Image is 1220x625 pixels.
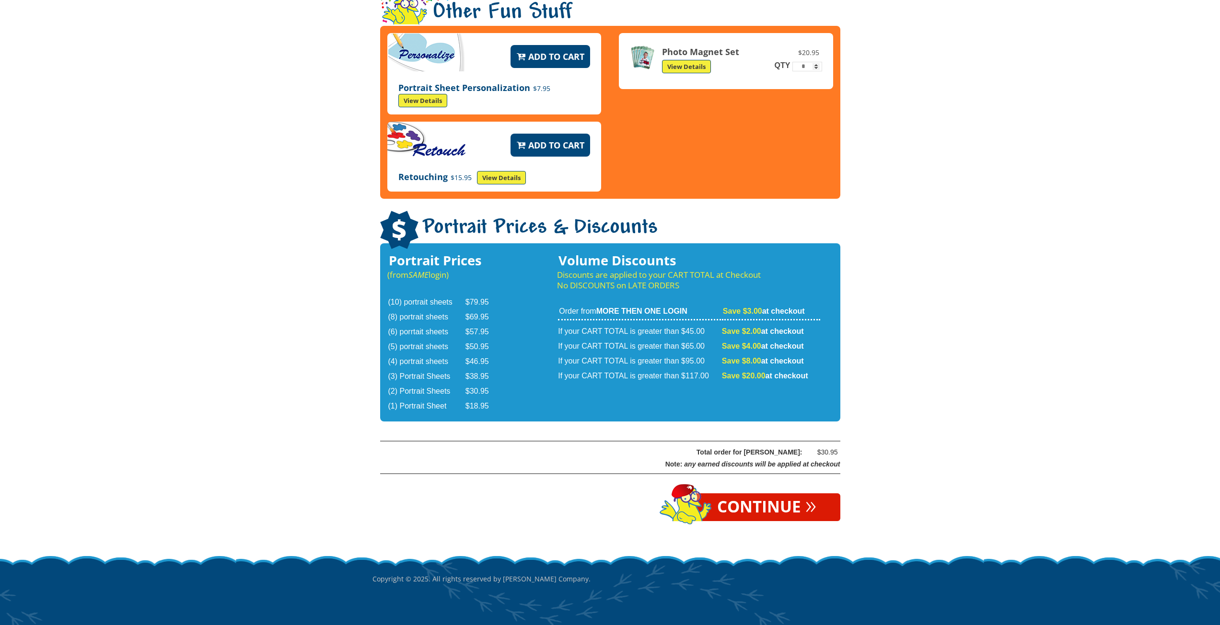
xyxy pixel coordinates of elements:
td: (3) Portrait Sheets [388,370,465,384]
strong: MORE THEN ONE LOGIN [596,307,687,315]
span: » [805,499,816,510]
td: (5) portrait sheets [388,340,465,354]
td: $69.95 [465,310,501,324]
td: (10) portrait sheets [388,295,465,309]
div: Total order for [PERSON_NAME]: [405,446,802,458]
div: $30.95 [809,446,838,458]
td: Order from [558,306,721,320]
a: Continue» [693,493,840,521]
a: View Details [662,60,711,73]
strong: at checkout [722,327,804,335]
td: (1) Portrait Sheet [388,399,465,413]
span: Save $3.00 [723,307,762,315]
a: View Details [398,94,447,107]
td: $46.95 [465,355,501,369]
span: Save $4.00 [722,342,761,350]
td: If your CART TOTAL is greater than $65.00 [558,340,721,353]
span: $15.95 [448,173,475,182]
h3: Portrait Prices [387,255,502,266]
td: $30.95 [465,385,501,398]
label: QTY [774,61,790,69]
span: Save $2.00 [722,327,761,335]
strong: at checkout [722,342,804,350]
p: Copyright © 2025. All rights reserved by [PERSON_NAME] Company. [372,555,848,603]
span: Note: [665,460,683,468]
p: Portrait Sheet Personalization [398,82,590,107]
td: (4) portrait sheets [388,355,465,369]
p: (from login) [387,270,502,280]
span: any earned discounts will be applied at checkout [684,460,840,468]
td: If your CART TOTAL is greater than $45.00 [558,321,721,339]
img: Photo Magnet Set [630,45,655,70]
span: $20.95 [795,47,822,58]
td: (8) portrait sheets [388,310,465,324]
td: (2) Portrait Sheets [388,385,465,398]
td: $57.95 [465,325,501,339]
strong: at checkout [722,372,808,380]
td: If your CART TOTAL is greater than $95.00 [558,354,721,368]
td: $38.95 [465,370,501,384]
td: (6) porrtait sheets [388,325,465,339]
p: Retouching [398,171,590,184]
em: SAME [408,269,429,280]
strong: at checkout [723,307,805,315]
td: $79.95 [465,295,501,309]
button: Add to Cart [511,45,590,68]
strong: at checkout [722,357,804,365]
p: Discounts are applied to your CART TOTAL at Checkout No DISCOUNTS on LATE ORDERS [557,270,821,291]
strong: Photo Magnet Set [662,46,739,57]
h1: Portrait Prices & Discounts [380,211,840,250]
span: Save $20.00 [722,372,766,380]
a: View Details [477,171,526,184]
h3: Volume Discounts [557,255,821,266]
span: $7.95 [530,84,553,93]
td: If your CART TOTAL is greater than $117.00 [558,369,721,383]
td: $50.95 [465,340,501,354]
td: $18.95 [465,399,501,413]
span: Save $8.00 [722,357,761,365]
button: Add to Cart [511,134,590,157]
